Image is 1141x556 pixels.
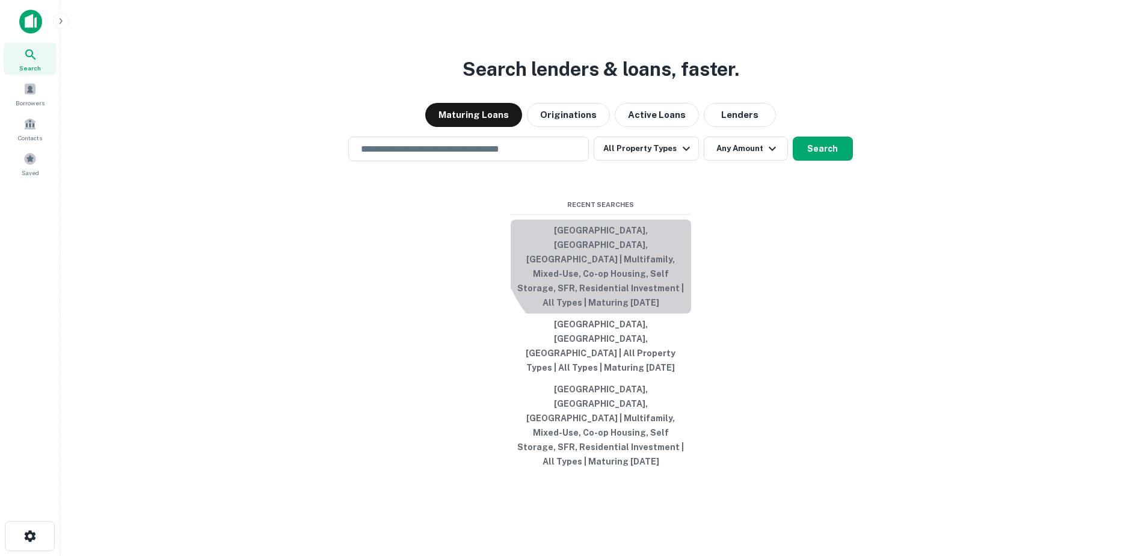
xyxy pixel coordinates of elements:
[793,137,853,161] button: Search
[4,113,57,145] a: Contacts
[1081,460,1141,517] iframe: Chat Widget
[511,378,691,472] button: [GEOGRAPHIC_DATA], [GEOGRAPHIC_DATA], [GEOGRAPHIC_DATA] | Multifamily, Mixed-Use, Co-op Housing, ...
[594,137,698,161] button: All Property Types
[511,200,691,210] span: Recent Searches
[425,103,522,127] button: Maturing Loans
[511,220,691,314] button: [GEOGRAPHIC_DATA], [GEOGRAPHIC_DATA], [GEOGRAPHIC_DATA] | Multifamily, Mixed-Use, Co-op Housing, ...
[463,55,739,84] h3: Search lenders & loans, faster.
[19,63,41,73] span: Search
[511,314,691,378] button: [GEOGRAPHIC_DATA], [GEOGRAPHIC_DATA], [GEOGRAPHIC_DATA] | All Property Types | All Types | Maturi...
[704,103,776,127] button: Lenders
[527,103,610,127] button: Originations
[22,168,39,178] span: Saved
[4,78,57,110] a: Borrowers
[4,43,57,75] a: Search
[4,147,57,180] a: Saved
[19,10,42,34] img: capitalize-icon.png
[704,137,788,161] button: Any Amount
[16,98,45,108] span: Borrowers
[615,103,699,127] button: Active Loans
[18,133,42,143] span: Contacts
